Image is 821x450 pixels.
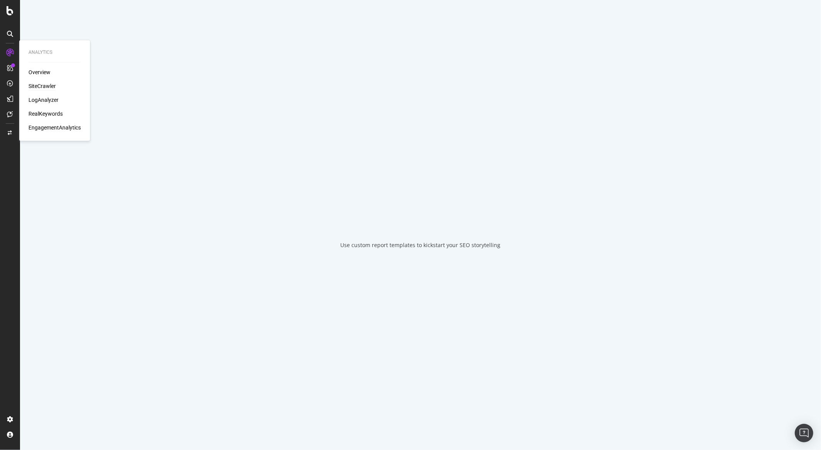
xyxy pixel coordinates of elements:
a: Overview [28,69,50,76]
a: LogAnalyzer [28,96,59,104]
div: Use custom report templates to kickstart your SEO storytelling [341,241,501,249]
div: animation [393,201,448,229]
a: RealKeywords [28,110,63,118]
a: EngagementAnalytics [28,124,81,132]
div: Open Intercom Messenger [795,424,813,442]
div: Analytics [28,49,81,56]
a: SiteCrawler [28,83,56,90]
